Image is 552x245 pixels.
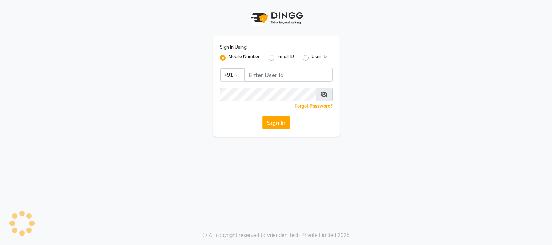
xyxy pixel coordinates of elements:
[244,68,333,82] input: Username
[295,103,333,109] a: Forgot Password?
[229,53,260,62] label: Mobile Number
[262,116,290,129] button: Sign In
[277,53,294,62] label: Email ID
[311,53,327,62] label: User ID
[247,7,305,29] img: logo1.svg
[220,88,316,101] input: Username
[220,44,247,51] label: Sign In Using:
